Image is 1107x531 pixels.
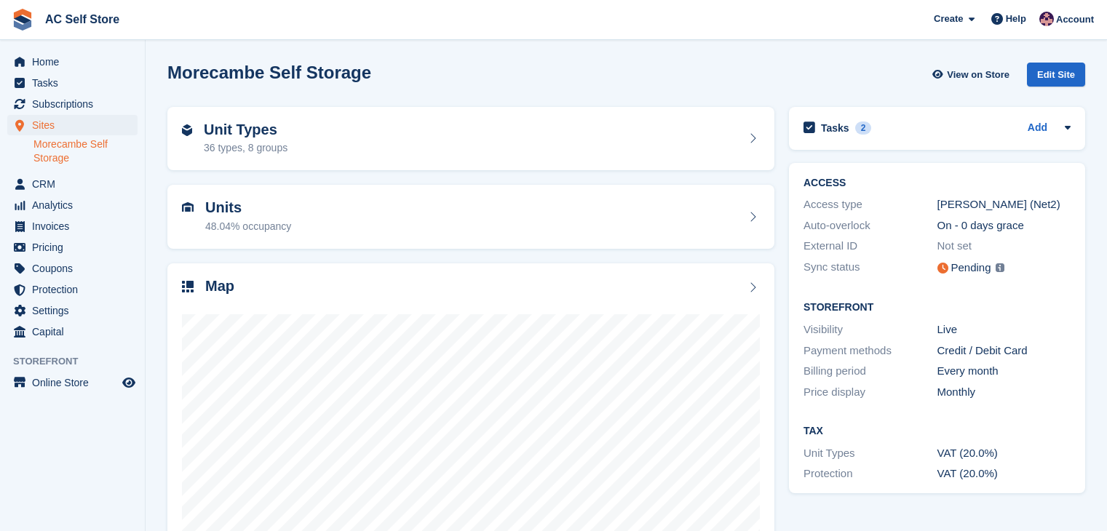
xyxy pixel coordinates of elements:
[804,322,937,338] div: Visibility
[7,279,138,300] a: menu
[167,63,371,82] h2: Morecambe Self Storage
[205,278,234,295] h2: Map
[937,363,1071,380] div: Every month
[821,121,849,135] h2: Tasks
[937,217,1071,234] div: On - 0 days grace
[804,238,937,255] div: External ID
[7,115,138,135] a: menu
[167,107,774,171] a: Unit Types 36 types, 8 groups
[32,52,119,72] span: Home
[204,140,287,156] div: 36 types, 8 groups
[1056,12,1094,27] span: Account
[205,199,291,216] h2: Units
[804,302,1071,314] h2: Storefront
[937,238,1071,255] div: Not set
[804,259,937,277] div: Sync status
[804,177,1071,189] h2: ACCESS
[205,219,291,234] div: 48.04% occupancy
[32,237,119,257] span: Pricing
[1027,63,1085,87] div: Edit Site
[12,9,33,31] img: stora-icon-8386f47178a22dfd0bd8f6a31ec36ba5ce8667c1dd55bd0f319d3a0aa187defe.svg
[7,322,138,342] a: menu
[1006,12,1026,26] span: Help
[7,73,138,93] a: menu
[1039,12,1054,26] img: Ted Cox
[1027,63,1085,92] a: Edit Site
[996,263,1004,272] img: icon-info-grey-7440780725fd019a000dd9b08b2336e03edf1995a4989e88bcd33f0948082b44.svg
[7,94,138,114] a: menu
[937,322,1071,338] div: Live
[804,363,937,380] div: Billing period
[804,196,937,213] div: Access type
[7,52,138,72] a: menu
[7,372,138,393] a: menu
[804,217,937,234] div: Auto-overlock
[951,260,991,276] div: Pending
[7,300,138,321] a: menu
[804,426,1071,437] h2: Tax
[32,216,119,236] span: Invoices
[32,94,119,114] span: Subscriptions
[1028,120,1047,137] a: Add
[804,466,937,482] div: Protection
[120,374,138,391] a: Preview store
[32,372,119,393] span: Online Store
[7,258,138,279] a: menu
[39,7,125,31] a: AC Self Store
[7,195,138,215] a: menu
[32,300,119,321] span: Settings
[804,445,937,462] div: Unit Types
[32,115,119,135] span: Sites
[855,121,872,135] div: 2
[947,68,1009,82] span: View on Store
[934,12,963,26] span: Create
[804,343,937,359] div: Payment methods
[7,216,138,236] a: menu
[32,195,119,215] span: Analytics
[937,384,1071,401] div: Monthly
[32,322,119,342] span: Capital
[32,258,119,279] span: Coupons
[32,73,119,93] span: Tasks
[204,121,287,138] h2: Unit Types
[7,237,138,257] a: menu
[804,384,937,401] div: Price display
[182,202,194,212] img: unit-icn-7be61d7bf1b0ce9d3e12c5938cc71ed9869f7b940bace4675aadf7bd6d80202e.svg
[930,63,1015,87] a: View on Store
[32,279,119,300] span: Protection
[182,281,194,292] img: map-icn-33ee37083ee616e46c38cad1a60f524a97daa1e2b2c8c0bc3eb3415660979fc1.svg
[32,174,119,194] span: CRM
[937,466,1071,482] div: VAT (20.0%)
[937,445,1071,462] div: VAT (20.0%)
[182,124,192,136] img: unit-type-icn-2b2737a686de81e16bb02015468b77c625bbabd49415b5ef34ead5e3b44a266d.svg
[7,174,138,194] a: menu
[33,137,138,165] a: Morecambe Self Storage
[13,354,145,369] span: Storefront
[167,185,774,249] a: Units 48.04% occupancy
[937,196,1071,213] div: [PERSON_NAME] (Net2)
[937,343,1071,359] div: Credit / Debit Card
